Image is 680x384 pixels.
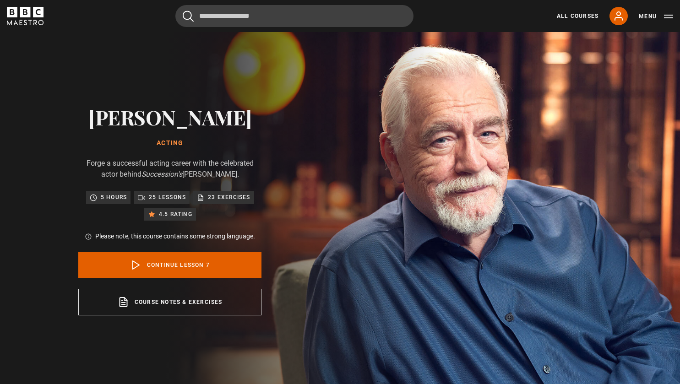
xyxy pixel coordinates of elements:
[557,12,598,20] a: All Courses
[175,5,413,27] input: Search
[639,12,673,21] button: Toggle navigation
[7,7,44,25] svg: BBC Maestro
[208,193,250,202] p: 23 exercises
[149,193,186,202] p: 25 lessons
[78,140,261,147] h1: Acting
[78,252,261,278] a: Continue lesson 7
[95,232,255,241] p: Please note, this course contains some strong language.
[78,105,261,129] h2: [PERSON_NAME]
[141,170,182,178] i: Succession's
[159,210,192,219] p: 4.5 rating
[101,193,127,202] p: 5 hours
[183,11,194,22] button: Submit the search query
[78,158,261,180] p: Forge a successful acting career with the celebrated actor behind [PERSON_NAME].
[78,289,261,315] a: Course notes & exercises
